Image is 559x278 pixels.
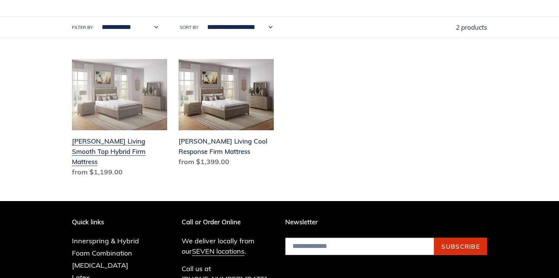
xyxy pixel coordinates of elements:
[434,238,487,255] button: Subscribe
[72,218,150,226] p: Quick links
[72,249,132,257] a: Foam Combination
[72,236,139,245] a: Innerspring & Hybrid
[285,218,487,226] p: Newsletter
[285,238,434,255] input: Email address
[441,243,480,250] span: Subscribe
[72,59,167,181] a: Scott Living Smooth Top Hybrid Firm Mattress
[192,247,244,256] a: SEVEN locations
[182,236,274,256] p: We deliver locally from our .
[456,23,487,31] span: 2 products
[72,24,93,31] label: Filter by
[180,24,198,31] label: Sort by
[72,261,128,270] a: [MEDICAL_DATA]
[179,59,274,170] a: Scott Living Cool Response Firm Mattress
[182,218,274,226] p: Call or Order Online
